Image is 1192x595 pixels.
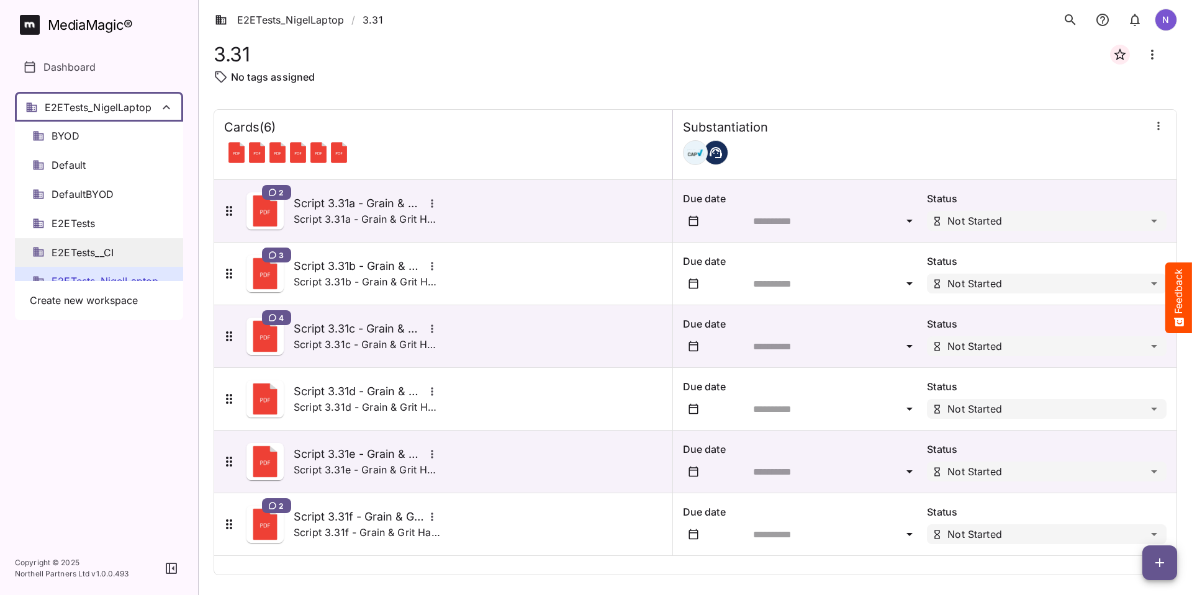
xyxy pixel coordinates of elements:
div: N [1155,9,1177,31]
span: E2ETests_NigelLaptop [52,274,158,289]
button: search [1058,7,1083,32]
span: BYOD [52,129,79,143]
a: E2ETests_NigelLaptop [215,12,344,27]
span: / [351,12,355,27]
span: Default [52,158,86,172]
button: Create new workspace [22,289,176,313]
span: E2ETests__CI [52,246,114,260]
button: Feedback [1165,262,1192,333]
button: notifications [1090,7,1115,32]
span: E2ETests [52,217,95,231]
span: DefaultBYOD [52,187,114,202]
button: notifications [1122,7,1147,32]
span: Create new workspace [30,293,138,308]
